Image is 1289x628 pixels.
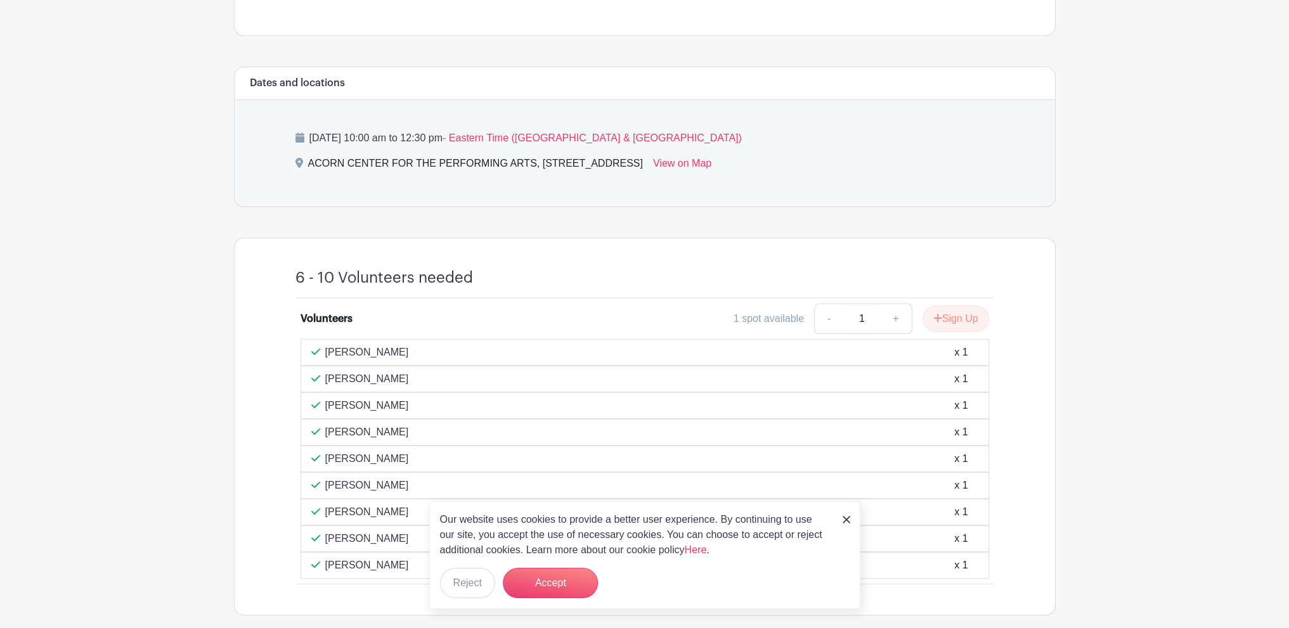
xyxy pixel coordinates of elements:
p: [DATE] 10:00 am to 12:30 pm [295,131,994,146]
button: Accept [503,568,598,598]
button: Sign Up [923,305,989,332]
p: [PERSON_NAME] [325,558,409,573]
p: [PERSON_NAME] [325,425,409,440]
img: close_button-5f87c8562297e5c2d7936805f587ecaba9071eb48480494691a3f1689db116b3.svg [843,516,850,523]
p: [PERSON_NAME] [325,371,409,387]
div: x 1 [954,504,968,520]
p: [PERSON_NAME] [325,531,409,546]
div: x 1 [954,371,968,387]
p: [PERSON_NAME] [325,504,409,520]
div: x 1 [954,478,968,493]
a: View on Map [653,156,711,176]
h4: 6 - 10 Volunteers needed [295,269,473,287]
div: x 1 [954,558,968,573]
a: + [880,304,912,334]
div: Volunteers [301,311,353,326]
p: [PERSON_NAME] [325,345,409,360]
div: x 1 [954,345,968,360]
div: ACORN CENTER FOR THE PERFORMING ARTS, [STREET_ADDRESS] [308,156,643,176]
div: x 1 [954,425,968,440]
div: 1 spot available [734,311,804,326]
span: - Eastern Time ([GEOGRAPHIC_DATA] & [GEOGRAPHIC_DATA]) [443,132,742,143]
p: [PERSON_NAME] [325,398,409,413]
p: [PERSON_NAME] [325,451,409,466]
p: Our website uses cookies to provide a better user experience. By continuing to use our site, you ... [440,512,829,558]
div: x 1 [954,398,968,413]
a: Here [685,544,707,555]
div: x 1 [954,531,968,546]
div: x 1 [954,451,968,466]
h6: Dates and locations [250,77,345,89]
button: Reject [440,568,495,598]
p: [PERSON_NAME] [325,478,409,493]
a: - [814,304,843,334]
